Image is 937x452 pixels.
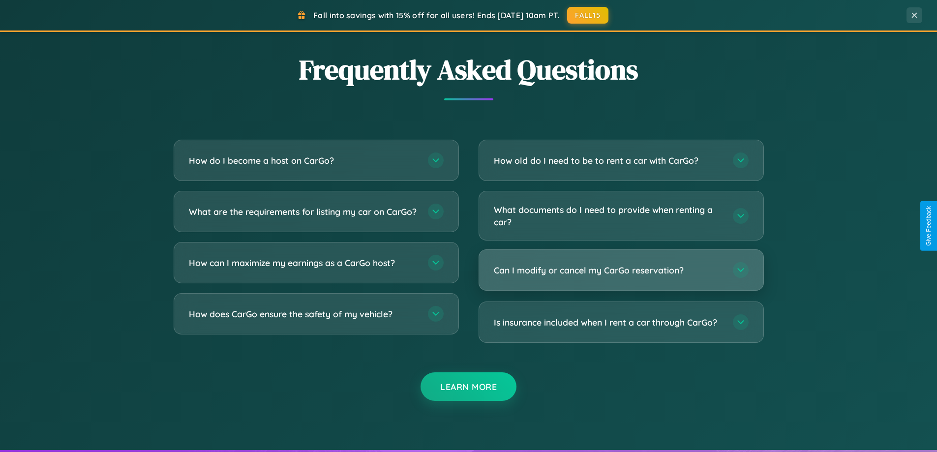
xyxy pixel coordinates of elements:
h3: How old do I need to be to rent a car with CarGo? [494,154,723,167]
h2: Frequently Asked Questions [174,51,764,89]
h3: Can I modify or cancel my CarGo reservation? [494,264,723,276]
h3: How can I maximize my earnings as a CarGo host? [189,257,418,269]
div: Give Feedback [925,206,932,246]
h3: How does CarGo ensure the safety of my vehicle? [189,308,418,320]
span: Fall into savings with 15% off for all users! Ends [DATE] 10am PT. [313,10,560,20]
button: FALL15 [567,7,608,24]
button: Learn More [421,372,516,401]
h3: How do I become a host on CarGo? [189,154,418,167]
h3: What documents do I need to provide when renting a car? [494,204,723,228]
h3: What are the requirements for listing my car on CarGo? [189,206,418,218]
h3: Is insurance included when I rent a car through CarGo? [494,316,723,329]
